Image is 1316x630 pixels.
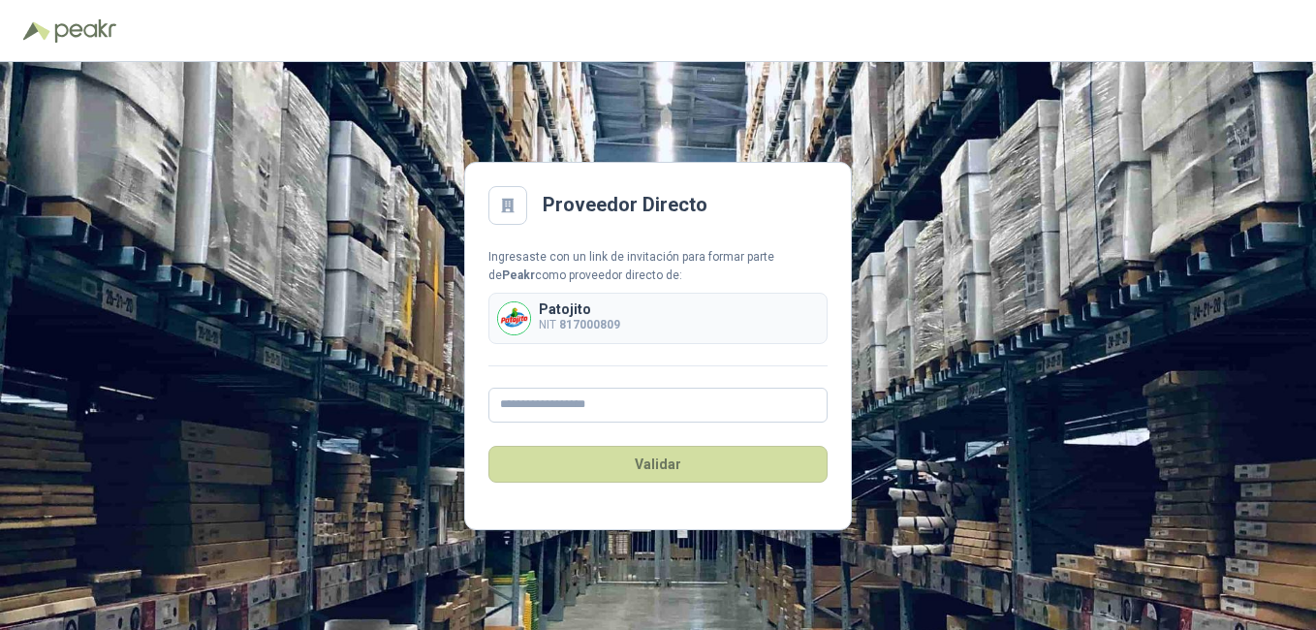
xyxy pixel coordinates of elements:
p: Patojito [539,302,620,316]
h2: Proveedor Directo [543,190,707,220]
div: Ingresaste con un link de invitación para formar parte de como proveedor directo de: [488,248,828,285]
img: Company Logo [498,302,530,334]
b: 817000809 [559,318,620,331]
img: Peakr [54,19,116,43]
img: Logo [23,21,50,41]
p: NIT [539,316,620,334]
button: Validar [488,446,828,483]
b: Peakr [502,268,535,282]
